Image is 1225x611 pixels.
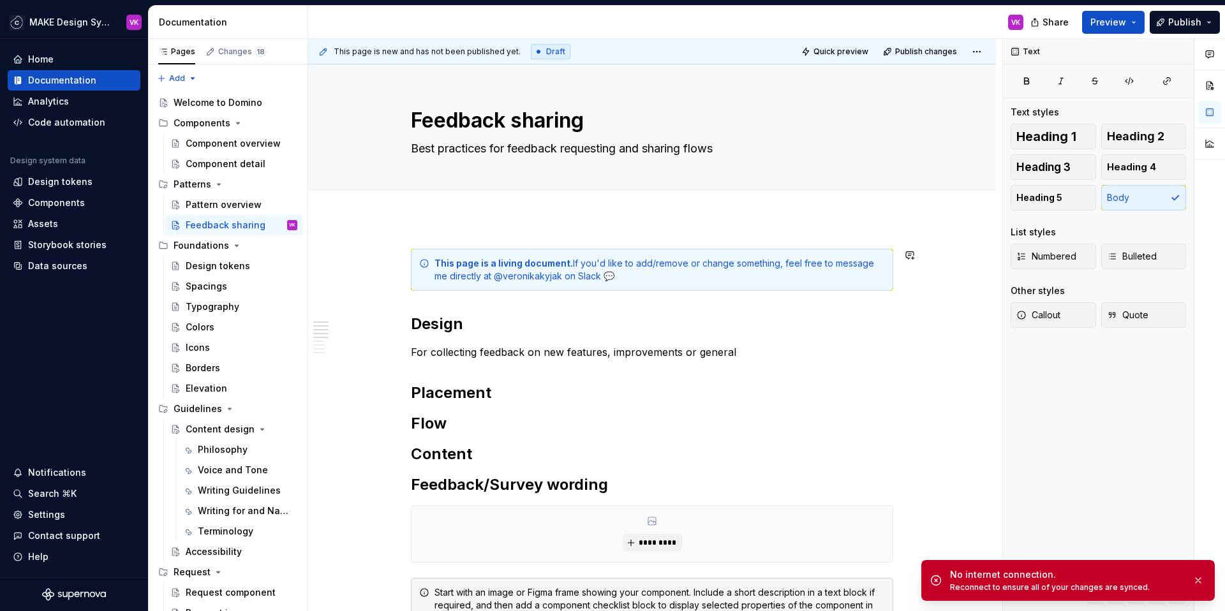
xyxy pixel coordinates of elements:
[28,53,54,66] div: Home
[153,113,302,133] div: Components
[1011,284,1065,297] div: Other styles
[1101,244,1187,269] button: Bulleted
[28,95,69,108] div: Analytics
[8,256,140,276] a: Data sources
[1016,309,1060,321] span: Callout
[8,70,140,91] a: Documentation
[1150,11,1220,34] button: Publish
[434,257,885,283] div: If you'd like to add/remove or change something, feel free to message me directly at @veronikakyj...
[411,413,893,434] h2: Flow
[165,541,302,562] a: Accessibility
[186,545,242,558] div: Accessibility
[165,337,302,358] a: Icons
[8,526,140,546] button: Contact support
[334,47,521,57] span: This page is new and has not been published yet.
[1107,130,1164,143] span: Heading 2
[158,47,195,57] div: Pages
[186,362,220,374] div: Borders
[165,195,302,215] a: Pattern overview
[1024,11,1077,34] button: Share
[1168,16,1201,29] span: Publish
[165,133,302,154] a: Component overview
[186,586,276,599] div: Request component
[950,568,1182,581] div: No internet connection.
[198,464,268,476] div: Voice and Tone
[434,258,573,269] strong: This page is a living document.
[1082,11,1145,34] button: Preview
[28,116,105,129] div: Code automation
[8,483,140,504] button: Search ⌘K
[186,382,227,395] div: Elevation
[1107,309,1148,321] span: Quote
[1101,124,1187,149] button: Heading 2
[1011,226,1056,239] div: List styles
[177,521,302,541] a: Terminology
[289,219,295,232] div: VK
[177,460,302,480] a: Voice and Tone
[1011,124,1096,149] button: Heading 1
[1107,161,1156,173] span: Heading 4
[1043,16,1069,29] span: Share
[1016,191,1062,204] span: Heading 5
[1011,154,1096,180] button: Heading 3
[895,47,957,57] span: Publish changes
[411,475,893,495] h2: Feedback/Survey wording
[165,256,302,276] a: Design tokens
[1016,130,1076,143] span: Heading 1
[177,480,302,501] a: Writing Guidelines
[165,378,302,399] a: Elevation
[28,74,96,87] div: Documentation
[1090,16,1126,29] span: Preview
[1011,17,1020,27] div: VK
[29,16,111,29] div: MAKE Design System
[8,547,140,567] button: Help
[9,15,24,30] img: f5634f2a-3c0d-4c0b-9dc3-3862a3e014c7.png
[174,178,211,191] div: Patterns
[8,235,140,255] a: Storybook stories
[42,588,106,601] svg: Supernova Logo
[177,439,302,460] a: Philosophy
[255,47,267,57] span: 18
[1101,302,1187,328] button: Quote
[1011,244,1096,269] button: Numbered
[411,444,893,464] h2: Content
[798,43,874,61] button: Quick preview
[28,175,93,188] div: Design tokens
[8,91,140,112] a: Analytics
[174,566,211,578] div: Request
[174,96,262,109] div: Welcome to Domino
[28,239,107,251] div: Storybook stories
[153,235,302,256] div: Foundations
[186,198,262,211] div: Pattern overview
[813,47,868,57] span: Quick preview
[1016,161,1071,173] span: Heading 3
[879,43,963,61] button: Publish changes
[28,550,48,563] div: Help
[1011,106,1059,119] div: Text styles
[153,562,302,582] div: Request
[411,383,893,403] h2: Placement
[411,344,893,360] p: For collecting feedback on new features, improvements or general
[174,402,222,415] div: Guidelines
[28,529,100,542] div: Contact support
[28,260,87,272] div: Data sources
[28,196,85,209] div: Components
[165,419,302,439] a: Content design
[8,193,140,213] a: Components
[186,300,239,313] div: Typography
[174,117,230,129] div: Components
[950,582,1182,593] div: Reconnect to ensure all of your changes are synced.
[198,525,253,538] div: Terminology
[28,508,65,521] div: Settings
[1011,302,1096,328] button: Callout
[28,466,86,479] div: Notifications
[177,501,302,521] a: Writing for and Naming UX Elements
[8,504,140,525] a: Settings
[8,172,140,192] a: Design tokens
[169,73,185,84] span: Add
[8,112,140,133] a: Code automation
[408,138,891,159] textarea: Best practices for feedback requesting and sharing flows
[186,260,250,272] div: Design tokens
[10,156,85,166] div: Design system data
